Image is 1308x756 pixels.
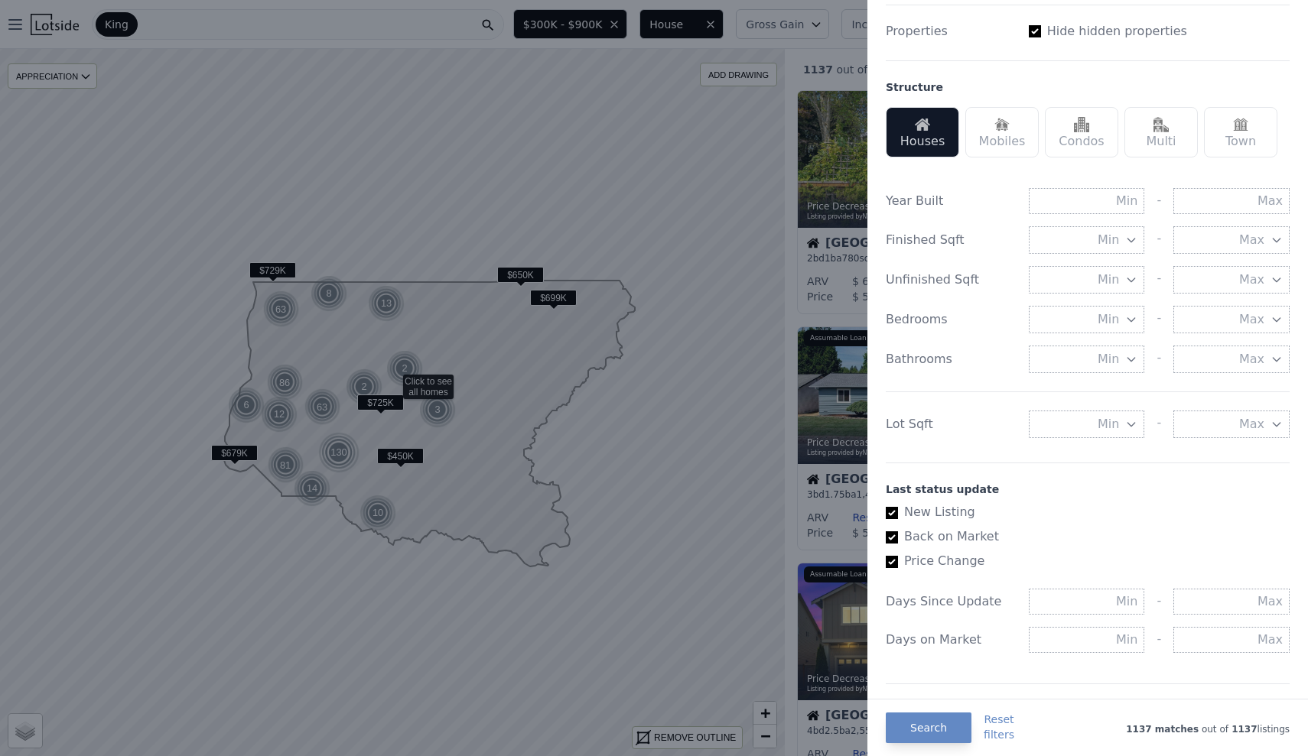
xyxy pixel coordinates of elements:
input: Min [1029,188,1145,214]
button: Max [1173,346,1290,373]
button: Max [1173,410,1290,438]
button: Resetfilters [984,712,1014,742]
div: - [1157,627,1161,653]
div: Days Since Update [886,592,1017,611]
input: Max [1173,188,1290,214]
button: Min [1029,266,1145,294]
button: Min [1029,346,1145,373]
span: 1137 [1228,724,1258,735]
img: Condos [1074,117,1089,132]
button: Search [886,712,971,743]
button: Max [1173,306,1290,333]
input: Max [1173,627,1290,653]
div: Condos [1045,107,1118,157]
span: Max [1239,271,1264,289]
img: Town [1233,117,1248,132]
span: Min [1098,271,1119,289]
div: Last status update [886,482,1290,497]
input: New Listing [886,507,898,519]
div: Bedrooms [886,310,1017,329]
div: - [1157,589,1161,615]
div: - [1157,410,1161,438]
span: 1137 matches [1126,724,1199,735]
span: Min [1098,415,1119,433]
div: Properties [886,22,1017,41]
div: Year Built [886,192,1017,210]
label: New Listing [886,503,1277,521]
div: - [1157,226,1161,254]
label: Hide hidden properties [1047,22,1187,41]
input: Max [1173,589,1290,615]
div: Structure [886,79,943,95]
img: Multi [1153,117,1169,132]
div: Days on Market [886,631,1017,649]
div: Houses [886,107,959,157]
button: Min [1029,306,1145,333]
div: Unfinished Sqft [886,271,1017,289]
button: Max [1173,226,1290,254]
div: Finished Sqft [886,231,1017,249]
div: - [1157,346,1161,373]
img: Mobiles [994,117,1010,132]
label: Price Change [886,552,1277,570]
label: Back on Market [886,527,1277,546]
input: Min [1029,589,1145,615]
span: Min [1098,231,1119,249]
input: Price Change [886,556,898,568]
div: Town [1204,107,1277,157]
div: Lot Sqft [886,415,1017,433]
img: Houses [915,117,930,132]
span: Min [1098,310,1119,329]
div: Bathrooms [886,350,1017,368]
button: Max [1173,266,1290,294]
div: Mobiles [965,107,1039,157]
span: Min [1098,350,1119,368]
span: Max [1239,350,1264,368]
span: Max [1239,231,1264,249]
button: Min [1029,410,1145,438]
input: Min [1029,627,1145,653]
div: out of listings [1014,720,1290,735]
input: Back on Market [886,531,898,543]
span: Max [1239,310,1264,329]
div: - [1157,188,1161,214]
div: - [1157,306,1161,333]
div: - [1157,266,1161,294]
div: Multi [1124,107,1198,157]
span: Max [1239,415,1264,433]
button: Min [1029,226,1145,254]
